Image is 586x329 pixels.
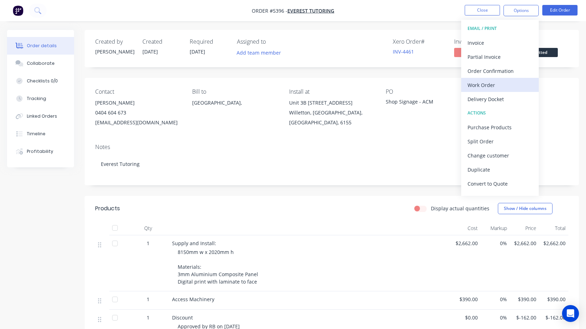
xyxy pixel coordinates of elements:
[393,38,446,45] div: Xero Order #
[461,50,539,64] button: Partial Invoice
[468,80,532,90] div: Work Order
[289,108,375,128] div: Willetton, [GEOGRAPHIC_DATA], [GEOGRAPHIC_DATA], 6155
[13,5,23,16] img: Factory
[178,249,258,285] span: 8150mm w x 2020mm h Materials: 3mm Aluminium Composite Panel Digital print with laminate to face
[468,66,532,76] div: Order Confirmation
[542,5,578,15] button: Edit Order
[192,98,278,108] div: [GEOGRAPHIC_DATA],
[461,148,539,162] button: Change customer
[95,204,120,213] div: Products
[127,221,169,235] div: Qty
[510,221,539,235] div: Price
[515,38,568,45] div: Status
[7,125,74,143] button: Timeline
[386,98,471,108] div: Shop Signage - ACM
[431,205,489,212] label: Display actual quantities
[147,240,149,247] span: 1
[468,108,532,118] div: ACTIONS
[483,240,507,247] span: 0%
[147,314,149,321] span: 1
[503,5,539,16] button: Options
[513,314,536,321] span: $-162.00
[147,296,149,303] span: 1
[252,7,287,14] span: Order #5396 -
[237,48,285,57] button: Add team member
[513,240,536,247] span: $2,662.00
[95,118,181,128] div: [EMAIL_ADDRESS][DOMAIN_NAME]
[7,107,74,125] button: Linked Orders
[7,72,74,90] button: Checklists 0/0
[498,203,553,214] button: Show / Hide columns
[27,43,57,49] div: Order details
[468,136,532,147] div: Split Order
[27,131,45,137] div: Timeline
[468,179,532,189] div: Convert to Quote
[468,52,532,62] div: Partial Invoice
[461,92,539,106] button: Delivery Docket
[461,106,539,120] button: ACTIONS
[451,221,481,235] div: Cost
[289,98,375,108] div: Unit 3B [STREET_ADDRESS]
[190,38,228,45] div: Required
[172,240,216,247] span: Supply and Install:
[454,296,478,303] span: $390.00
[237,38,307,45] div: Assigned to
[562,305,579,322] div: Open Intercom Messenger
[539,221,568,235] div: Total
[172,314,193,321] span: Discount
[27,148,53,155] div: Profitability
[468,193,532,203] div: Archive
[142,48,158,55] span: [DATE]
[461,176,539,191] button: Convert to Quote
[461,120,539,134] button: Purchase Products
[95,98,181,108] div: [PERSON_NAME]
[95,88,181,95] div: Contact
[542,314,566,321] span: $-162.00
[513,296,536,303] span: $390.00
[95,98,181,128] div: [PERSON_NAME]0404 604 673[EMAIL_ADDRESS][DOMAIN_NAME]
[454,240,478,247] span: $2,662.00
[483,296,507,303] span: 0%
[7,143,74,160] button: Profitability
[461,78,539,92] button: Work Order
[95,108,181,118] div: 0404 604 673
[95,38,134,45] div: Created by
[7,90,74,107] button: Tracking
[461,162,539,176] button: Duplicate
[468,150,532,161] div: Change customer
[468,24,532,33] div: EMAIL / PRINT
[142,38,181,45] div: Created
[468,122,532,132] div: Purchase Products
[7,37,74,55] button: Order details
[95,153,568,175] div: Everest Tutoring
[190,48,205,55] span: [DATE]
[461,64,539,78] button: Order Confirmation
[192,98,278,120] div: [GEOGRAPHIC_DATA],
[172,296,214,303] span: Access Machinery
[289,88,375,95] div: Install at
[461,21,539,36] button: EMAIL / PRINT
[454,38,507,45] div: Invoiced
[289,98,375,128] div: Unit 3B [STREET_ADDRESS]Willetton, [GEOGRAPHIC_DATA], [GEOGRAPHIC_DATA], 6155
[27,60,55,67] div: Collaborate
[542,240,566,247] span: $2,662.00
[461,36,539,50] button: Invoice
[27,95,46,102] div: Tracking
[287,7,334,14] a: Everest Tutoring
[542,296,566,303] span: $390.00
[468,164,532,175] div: Duplicate
[95,48,134,55] div: [PERSON_NAME]
[192,88,278,95] div: Bill to
[454,48,496,57] span: No
[233,48,285,57] button: Add team member
[27,78,58,84] div: Checklists 0/0
[95,144,568,150] div: Notes
[461,134,539,148] button: Split Order
[483,314,507,321] span: 0%
[465,5,500,15] button: Close
[386,88,471,95] div: PO
[7,55,74,72] button: Collaborate
[481,221,510,235] div: Markup
[393,48,414,55] a: INV-4461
